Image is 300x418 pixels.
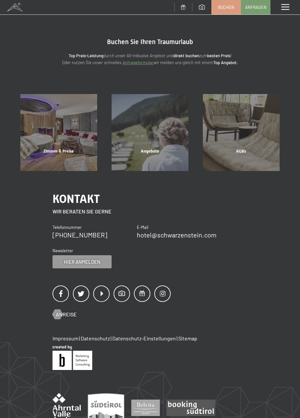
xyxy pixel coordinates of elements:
strong: besten Preis [207,53,230,58]
span: | [79,335,80,341]
span: Angebote [141,149,159,154]
span: Buchen Sie Ihren Traumurlaub [107,38,193,46]
span: Anfragen [245,4,267,10]
a: Buchen [212,0,241,14]
a: Buchung Zimmer & Preise [13,94,104,171]
a: hotel@schwarzenstein.com [137,231,217,239]
span: Anreise [56,311,77,318]
strong: direkt buchen [173,53,199,58]
strong: Top Preis-Leistung [69,53,103,58]
span: Newsletter [53,248,73,253]
span: AGBs [236,149,246,154]
a: Buchung AGBs [196,94,287,171]
img: Brandnamic GmbH | Leading Hospitality Solutions [53,345,92,370]
span: | [111,335,112,341]
span: Wir beraten Sie gerne [53,208,112,214]
a: Sitemap [178,335,197,341]
span: | [177,335,178,341]
a: Datenschutz [81,335,110,341]
a: Anfragen [241,0,270,14]
a: Anreise [53,311,77,318]
a: Impressum [53,335,78,341]
a: Anfrageformular [122,60,154,65]
span: Zimmer & Preise [43,149,74,154]
a: Datenschutz-Einstellungen [112,335,176,341]
strong: Top Angebot. [213,60,238,65]
p: durch unser All-inklusive Angebot und zum ! Oder nutzen Sie unser schnelles wir melden uns gleich... [26,52,274,66]
span: E-Mail [137,225,148,230]
span: Buchen [218,4,234,10]
span: Telefonnummer [53,225,82,230]
a: Buchung Angebote [104,94,196,171]
span: Hier anmelden [64,258,100,265]
span: Kontakt [53,192,100,206]
a: [PHONE_NUMBER] [53,231,107,239]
